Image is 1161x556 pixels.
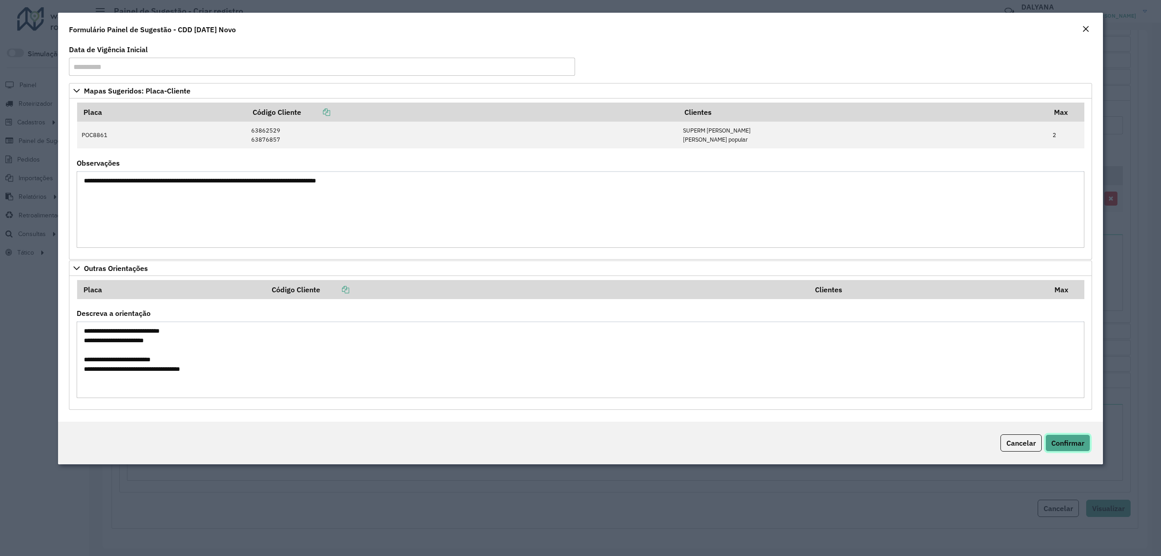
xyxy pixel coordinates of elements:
a: Copiar [301,108,330,117]
span: Cancelar [1006,438,1036,448]
div: Outras Orientações [69,276,1092,410]
span: Outras Orientações [84,265,148,272]
label: Data de Vigência Inicial [69,44,148,55]
a: Outras Orientações [69,261,1092,276]
div: Mapas Sugeridos: Placa-Cliente [69,98,1092,260]
a: Mapas Sugeridos: Placa-Cliente [69,83,1092,98]
a: Copiar [320,285,349,294]
th: Placa [77,280,266,299]
td: SUPERM [PERSON_NAME] [PERSON_NAME] popular [678,122,1048,148]
h4: Formulário Painel de Sugestão - CDD [DATE] Novo [69,24,236,35]
th: Clientes [809,280,1048,299]
span: Mapas Sugeridos: Placa-Cliente [84,87,190,94]
button: Confirmar [1045,434,1090,452]
td: POC8861 [77,122,247,148]
th: Max [1048,103,1084,122]
th: Clientes [678,103,1048,122]
label: Observações [77,157,120,168]
td: 2 [1048,122,1084,148]
th: Max [1048,280,1084,299]
th: Código Cliente [247,103,678,122]
button: Close [1079,24,1092,35]
span: Confirmar [1051,438,1084,448]
label: Descreva a orientação [77,308,151,319]
button: Cancelar [1000,434,1042,452]
td: 63862529 63876857 [247,122,678,148]
em: Fechar [1082,25,1089,33]
th: Placa [77,103,247,122]
th: Código Cliente [265,280,809,299]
